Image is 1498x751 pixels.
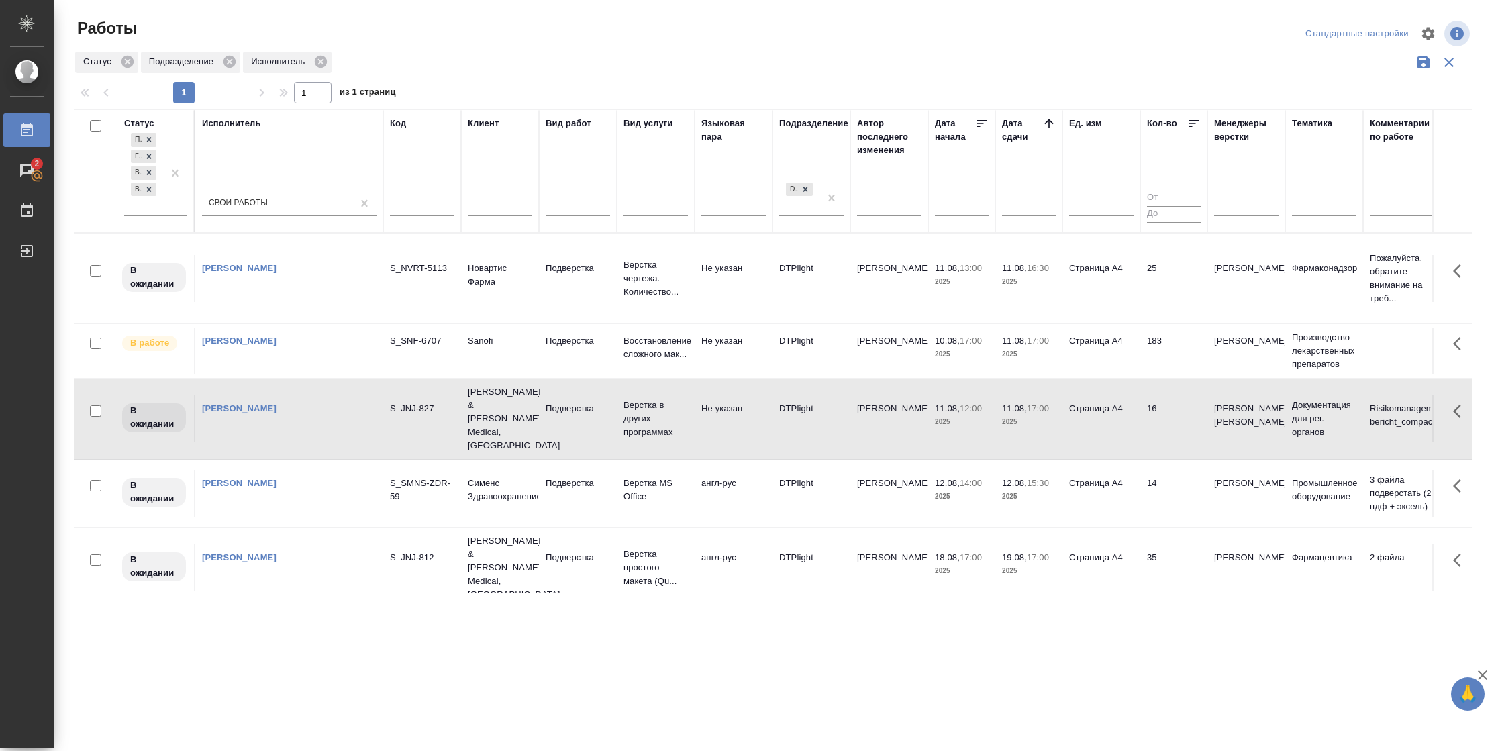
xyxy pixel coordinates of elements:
div: Языковая пара [701,117,766,144]
p: 18.08, [935,552,960,562]
p: Производство лекарственных препаратов [1292,331,1356,371]
div: Код [390,117,406,130]
p: Sanofi [468,334,532,348]
p: В ожидании [130,553,178,580]
p: 17:00 [1027,336,1049,346]
td: 25 [1140,255,1207,302]
div: Статус [75,52,138,73]
div: Дата сдачи [1002,117,1042,144]
p: В ожидании [130,479,178,505]
td: DTPlight [772,470,850,517]
p: 17:00 [960,552,982,562]
p: Подверстка [546,262,610,275]
p: 2025 [1002,348,1056,361]
p: 10.08, [935,336,960,346]
td: DTPlight [772,255,850,302]
div: Тематика [1292,117,1332,130]
td: Страница А4 [1062,470,1140,517]
p: 2025 [1002,564,1056,578]
p: [PERSON_NAME] [1214,477,1279,490]
div: Исполнитель назначен, приступать к работе пока рано [121,551,187,583]
p: 2025 [935,564,989,578]
td: 35 [1140,544,1207,591]
p: Подверстка [546,334,610,348]
div: Менеджеры верстки [1214,117,1279,144]
div: Кол-во [1147,117,1177,130]
td: англ-рус [695,470,772,517]
a: 2 [3,154,50,187]
p: 13:00 [960,263,982,273]
td: [PERSON_NAME] [850,328,928,374]
a: [PERSON_NAME] [202,403,277,413]
p: Сименс Здравоохранение [468,477,532,503]
div: Подбор, Готов к работе, В работе, В ожидании [130,181,158,198]
p: В работе [130,336,169,350]
div: S_SMNS-ZDR-59 [390,477,454,503]
div: Автор последнего изменения [857,117,921,157]
p: 2025 [935,490,989,503]
td: Не указан [695,395,772,442]
p: [PERSON_NAME] & [PERSON_NAME] Medical, [GEOGRAPHIC_DATA] [468,534,532,601]
p: Исполнитель [251,55,309,68]
td: 16 [1140,395,1207,442]
div: Подразделение [779,117,848,130]
div: DTPlight [785,181,814,198]
div: Вид работ [546,117,591,130]
div: Подбор, Готов к работе, В работе, В ожидании [130,132,158,148]
p: Верстка в других программах [623,399,688,439]
td: Страница А4 [1062,328,1140,374]
td: 14 [1140,470,1207,517]
p: 11.08, [935,263,960,273]
p: Подверстка [546,477,610,490]
div: Исполнитель [243,52,332,73]
td: DTPlight [772,395,850,442]
td: [PERSON_NAME] [850,395,928,442]
button: Здесь прячутся важные кнопки [1445,470,1477,502]
div: Готов к работе [131,150,142,164]
p: Документация для рег. органов [1292,399,1356,439]
div: В ожидании [131,183,142,197]
td: англ-рус [695,544,772,591]
p: Фармацевтика [1292,551,1356,564]
td: DTPlight [772,328,850,374]
p: 2025 [1002,490,1056,503]
p: 15:30 [1027,478,1049,488]
a: [PERSON_NAME] [202,478,277,488]
div: Исполнитель назначен, приступать к работе пока рано [121,262,187,293]
p: Верстка простого макета (Qu... [623,548,688,588]
button: Здесь прячутся важные кнопки [1445,328,1477,360]
div: Комментарии по работе [1370,117,1434,144]
input: До [1147,206,1201,223]
td: 183 [1140,328,1207,374]
a: [PERSON_NAME] [202,336,277,346]
p: 2025 [935,348,989,361]
button: Здесь прячутся важные кнопки [1445,255,1477,287]
button: Здесь прячутся важные кнопки [1445,395,1477,428]
div: S_SNF-6707 [390,334,454,348]
p: 12:00 [960,403,982,413]
button: Сохранить фильтры [1411,50,1436,75]
div: split button [1302,23,1412,44]
div: Подразделение [141,52,240,73]
td: Не указан [695,255,772,302]
p: [PERSON_NAME] & [PERSON_NAME] Medical, [GEOGRAPHIC_DATA] [468,385,532,452]
span: Настроить таблицу [1412,17,1444,50]
p: Статус [83,55,116,68]
span: из 1 страниц [340,84,396,103]
td: Страница А4 [1062,255,1140,302]
input: От [1147,190,1201,207]
p: 17:00 [1027,403,1049,413]
div: Исполнитель назначен, приступать к работе пока рано [121,402,187,434]
div: Исполнитель назначен, приступать к работе пока рано [121,477,187,508]
p: 17:00 [1027,552,1049,562]
td: DTPlight [772,544,850,591]
p: 14:00 [960,478,982,488]
p: В ожидании [130,264,178,291]
p: Верстка MS Office [623,477,688,503]
p: В ожидании [130,404,178,431]
div: Клиент [468,117,499,130]
p: 12.08, [1002,478,1027,488]
div: Подбор, Готов к работе, В работе, В ожидании [130,148,158,165]
span: 2 [26,157,47,170]
p: [PERSON_NAME] [1214,334,1279,348]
